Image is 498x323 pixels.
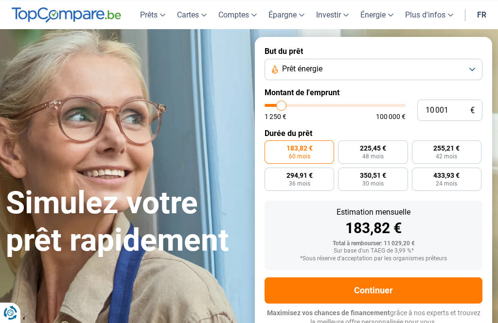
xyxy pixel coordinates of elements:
span: 36 mois [289,181,310,187]
div: Estimation mensuelle [272,208,475,216]
div: Sur base d'un TAEG de 3,99 %* [272,248,475,255]
span: 294,91 € [286,172,313,179]
span: 42 mois [436,153,457,159]
span: 183,82 € [286,145,313,152]
h1: Simulez votre prêt rapidement [6,185,243,259]
span: 60 mois [289,153,310,159]
label: Durée du prêt [265,129,482,138]
a: Épargne [263,0,310,29]
a: Comptes [213,0,263,29]
span: € [470,106,475,115]
div: Total à rembourser: 11 029,20 € [272,240,475,247]
span: 350,51 € [360,172,386,179]
span: 100 000 € [376,113,406,120]
span: 24 mois [436,181,457,187]
label: But du prêt [265,47,482,56]
a: Énergie [355,0,399,29]
div: 183,82 € [272,221,475,236]
a: Prêts [134,0,171,29]
button: Continuer [265,277,482,304]
a: Plus d'infos [399,0,459,29]
label: Montant de l'emprunt [265,88,482,97]
a: Cartes [171,0,213,29]
span: 255,21 € [433,145,460,152]
span: 30 mois [362,181,384,187]
img: TopCompare [12,7,121,23]
div: *Sous réserve d'acceptation par les organismes prêteurs [272,255,475,262]
span: 1 250 € [265,113,286,120]
a: fr [471,0,492,29]
span: 225,45 € [360,145,386,152]
span: 433,93 € [433,172,460,179]
span: Prêt énergie [282,64,322,74]
button: Prêt énergie [265,59,482,80]
span: Maximisez vos chances de financement [267,309,390,317]
span: 48 mois [362,153,384,159]
a: Investir [310,0,355,29]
